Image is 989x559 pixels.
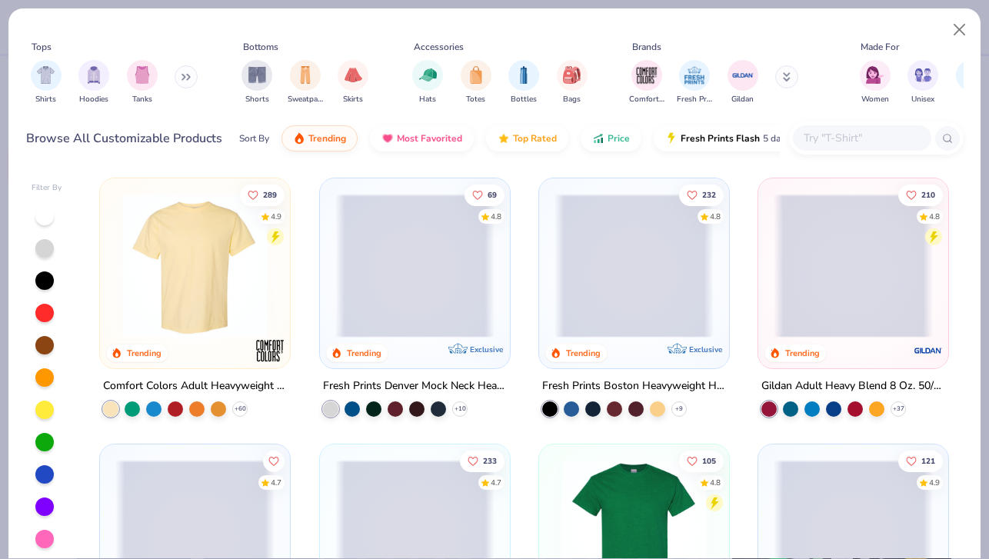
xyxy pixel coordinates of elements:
button: Trending [281,125,358,151]
div: filter for Comfort Colors [629,60,664,105]
span: Fresh Prints [677,94,712,105]
span: Shorts [245,94,269,105]
button: Like [459,451,504,472]
div: 4.7 [271,477,281,489]
img: Sweatpants Image [297,66,314,84]
div: filter for Men [956,60,987,105]
div: filter for Shirts [31,60,62,105]
img: Gildan Image [731,64,754,87]
span: 289 [263,191,277,198]
img: 029b8af0-80e6-406f-9fdc-fdf898547912 [115,194,275,338]
img: Unisex Image [914,66,932,84]
button: filter button [78,60,109,105]
img: Bags Image [563,66,580,84]
span: 210 [921,191,935,198]
span: + 60 [235,404,246,414]
span: 5 day delivery [763,130,820,148]
div: filter for Totes [461,60,491,105]
button: filter button [127,60,158,105]
span: Exclusive [470,344,503,354]
img: Shirts Image [37,66,55,84]
button: Like [263,451,285,472]
span: Shirts [35,94,56,105]
div: 4.9 [271,211,281,222]
div: 4.8 [710,211,721,222]
img: Skirts Image [345,66,362,84]
div: Tops [32,40,52,54]
button: Like [898,184,943,205]
span: Women [861,94,889,105]
button: Like [240,184,285,205]
input: Try "T-Shirt" [802,129,921,147]
img: Comfort Colors logo [255,335,286,366]
button: filter button [508,60,539,105]
div: filter for Skirts [338,60,368,105]
div: Accessories [414,40,464,54]
div: filter for Bottles [508,60,539,105]
button: filter button [629,60,664,105]
div: Bottoms [243,40,278,54]
div: Filter By [32,182,62,194]
button: Top Rated [486,125,568,151]
span: Trending [308,132,346,145]
img: Hoodies Image [85,66,102,84]
img: Tanks Image [134,66,151,84]
div: Comfort Colors Adult Heavyweight T-Shirt [103,377,287,396]
span: Price [608,132,630,145]
button: filter button [956,60,987,105]
button: filter button [241,60,272,105]
span: Totes [466,94,485,105]
span: Top Rated [513,132,557,145]
button: Close [945,15,974,45]
button: filter button [557,60,588,105]
span: Hoodies [79,94,108,105]
button: Price [581,125,641,151]
img: Fresh Prints Image [683,64,706,87]
div: Fresh Prints Boston Heavyweight Hoodie [542,377,726,396]
span: Comfort Colors [629,94,664,105]
div: Gildan Adult Heavy Blend 8 Oz. 50/50 Hooded Sweatshirt [761,377,945,396]
img: Bottles Image [515,66,532,84]
button: Like [679,184,724,205]
img: Shorts Image [248,66,266,84]
div: 4.8 [490,211,501,222]
span: Bags [563,94,581,105]
span: Gildan [731,94,754,105]
img: Gildan logo [913,335,944,366]
button: Like [679,451,724,472]
span: Bottles [511,94,537,105]
span: Fresh Prints Flash [681,132,760,145]
span: 233 [482,458,496,465]
div: filter for Unisex [907,60,938,105]
img: Totes Image [468,66,485,84]
button: Like [898,451,943,472]
button: filter button [461,60,491,105]
span: 105 [702,458,716,465]
button: filter button [860,60,891,105]
span: Hats [419,94,436,105]
span: Sweatpants [288,94,323,105]
div: filter for Tanks [127,60,158,105]
div: 4.8 [710,477,721,489]
span: + 9 [675,404,683,414]
div: filter for Bags [557,60,588,105]
img: most_fav.gif [381,132,394,145]
div: filter for Gildan [728,60,758,105]
div: filter for Shorts [241,60,272,105]
div: Fresh Prints Denver Mock Neck Heavyweight Sweatshirt [323,377,507,396]
button: filter button [677,60,712,105]
span: Most Favorited [397,132,462,145]
span: Tanks [132,94,152,105]
button: filter button [338,60,368,105]
div: filter for Fresh Prints [677,60,712,105]
button: Like [464,184,504,205]
div: Browse All Customizable Products [26,129,222,148]
span: Exclusive [689,344,722,354]
div: Brands [632,40,661,54]
div: filter for Hoodies [78,60,109,105]
button: Fresh Prints Flash5 day delivery [654,125,831,151]
button: filter button [412,60,443,105]
button: filter button [907,60,938,105]
img: Men Image [963,66,980,84]
div: filter for Sweatpants [288,60,323,105]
